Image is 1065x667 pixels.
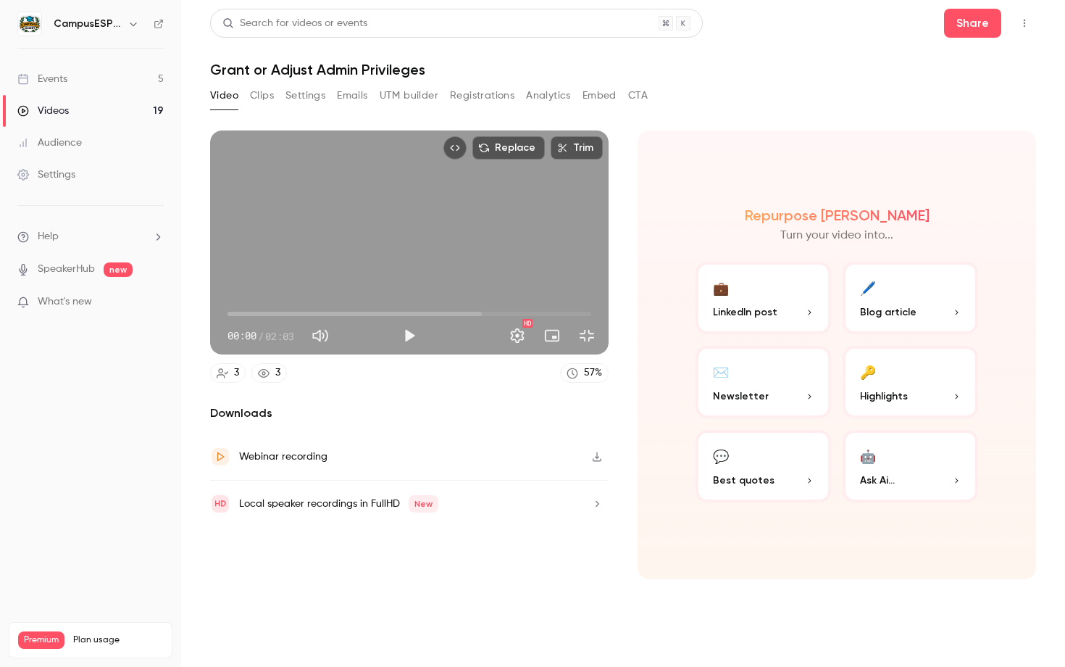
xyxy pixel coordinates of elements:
button: CTA [628,84,648,107]
div: 💬 [713,444,729,467]
div: ✉️ [713,360,729,383]
button: Settings [285,84,325,107]
div: 00:00 [227,328,294,344]
div: Webinar recording [239,448,327,465]
button: Exit full screen [572,321,601,350]
span: new [104,262,133,277]
a: SpeakerHub [38,262,95,277]
button: 💼LinkedIn post [696,262,831,334]
span: Best quotes [713,473,774,488]
a: 3 [251,363,287,383]
div: HD [522,319,532,328]
button: Emails [337,84,367,107]
div: Videos [17,104,69,118]
div: 🖊️ [860,276,876,299]
span: / [258,328,264,344]
span: Newsletter [713,389,769,404]
button: Play [395,321,424,350]
button: 🖊️Blog article [843,262,978,334]
button: Analytics [526,84,571,107]
button: 🔑Highlights [843,346,978,418]
button: UTM builder [380,84,438,107]
button: ✉️Newsletter [696,346,831,418]
div: Settings [17,167,75,182]
div: 🤖 [860,444,876,467]
span: Plan usage [73,634,163,646]
h1: Grant or Adjust Admin Privileges [210,61,1036,78]
span: LinkedIn post [713,304,777,320]
button: Video [210,84,238,107]
button: Settings [503,321,532,350]
button: Registrations [450,84,514,107]
button: Trim [551,136,603,159]
div: 3 [275,365,280,381]
button: Mute [306,321,335,350]
button: Clips [250,84,274,107]
img: CampusESP Academy [18,12,41,36]
span: What's new [38,294,92,310]
div: 💼 [713,276,729,299]
button: Replace [472,136,545,159]
button: Embed video [443,136,467,159]
iframe: Noticeable Trigger [146,296,164,309]
button: Embed [582,84,617,107]
li: help-dropdown-opener [17,229,164,244]
button: Turn on miniplayer [538,321,567,350]
div: 🔑 [860,360,876,383]
a: 57% [560,363,609,383]
h2: Downloads [210,405,609,422]
button: 💬Best quotes [696,430,831,502]
div: 57 % [584,365,602,381]
div: Search for videos or events [222,16,367,31]
a: 3 [210,363,246,383]
span: 00:00 [227,328,256,344]
span: Premium [18,631,64,649]
h6: CampusESP Academy [54,17,122,31]
span: New [409,495,438,513]
span: Highlights [860,389,908,404]
div: Audience [17,136,82,150]
span: Blog article [860,304,916,320]
div: Local speaker recordings in FullHD [239,495,438,513]
span: Help [38,229,59,244]
button: Top Bar Actions [1013,12,1036,35]
button: Share [944,9,1001,38]
span: Ask Ai... [860,473,895,488]
span: 02:03 [265,328,294,344]
button: 🤖Ask Ai... [843,430,978,502]
p: Turn your video into... [780,227,893,244]
div: Events [17,72,67,86]
h2: Repurpose [PERSON_NAME] [745,207,930,224]
div: 3 [234,365,239,381]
